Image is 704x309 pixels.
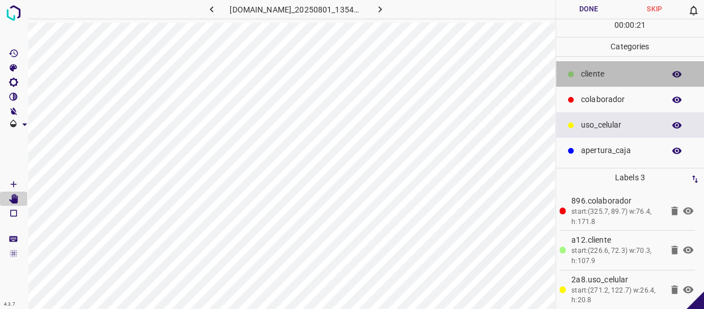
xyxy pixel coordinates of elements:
div: start:(271.2, 122.7) w:26.4, h:20.8 [571,286,662,306]
p: colaborador [581,94,659,105]
p: 21 [637,19,646,31]
div: start:(226.6, 72.3) w:70.3, h:107.9 [571,246,662,266]
p: uso_celular [581,119,659,131]
div: start:(325.7, 89.7) w:76.4, h:171.8 [571,207,662,227]
img: logo [3,3,24,23]
p: 00 [614,19,624,31]
p: Labels 3 [559,168,701,187]
p: 896.colaborador [571,195,662,207]
div: 4.3.7 [1,300,18,309]
p: apertura_caja [581,145,659,156]
p: ​​cliente [581,68,659,80]
h6: [DOMAIN_NAME]_20250801_135439_000003330.jpg [230,3,362,19]
p: a12.​​cliente [571,234,662,246]
p: 2a8.uso_celular [571,274,662,286]
p: 00 [625,19,634,31]
div: : : [614,19,646,37]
